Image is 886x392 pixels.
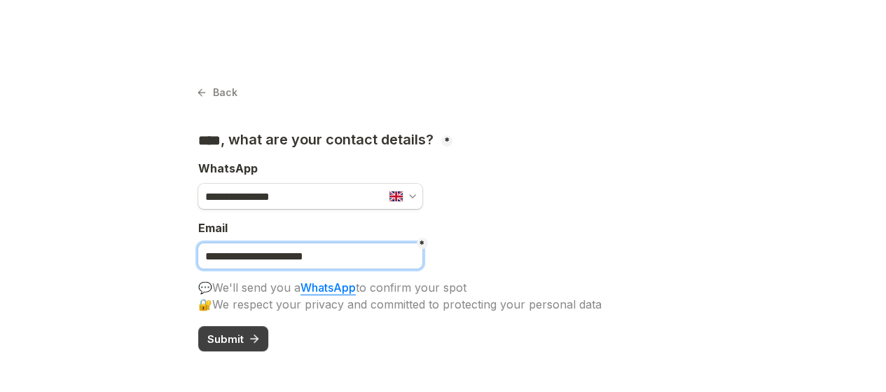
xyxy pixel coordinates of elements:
h3: , what are your contact details? [198,131,437,149]
span: WhatsApp [198,161,258,175]
span: Submit [207,334,244,344]
button: Submit [198,326,269,351]
a: WhatsApp [300,281,356,295]
span: We'll send you a [212,281,300,295]
input: Untitled email field [198,243,422,269]
img: GB flag [389,191,402,201]
span: to confirm your spot [356,281,466,295]
input: , what are your contact details? [198,184,422,209]
span: 💬 [198,281,212,295]
span: Back [213,88,237,97]
span: Email [198,221,228,235]
span: We respect your privacy and committed to protecting your personal data [212,297,602,311]
button: Back [198,83,238,102]
div: 🔐 [198,296,688,313]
